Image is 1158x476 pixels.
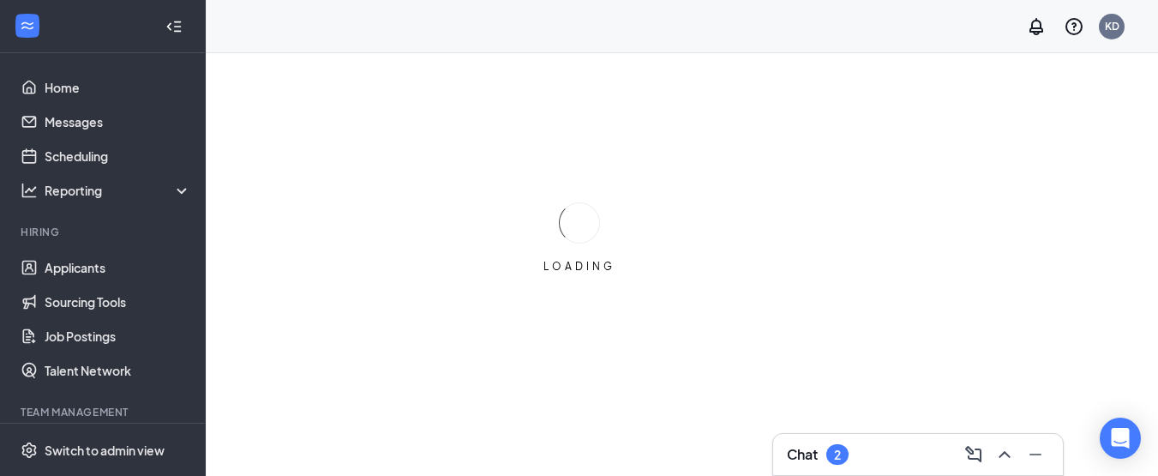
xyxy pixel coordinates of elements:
a: Job Postings [45,319,191,353]
div: Reporting [45,182,192,199]
svg: Collapse [165,18,183,35]
svg: ComposeMessage [963,444,984,465]
div: Open Intercom Messenger [1100,418,1141,459]
svg: QuestionInfo [1064,16,1084,37]
a: Sourcing Tools [45,285,191,319]
a: Applicants [45,250,191,285]
button: ComposeMessage [960,441,987,468]
div: 2 [834,448,841,462]
div: Team Management [21,405,188,419]
div: LOADING [537,259,622,274]
div: Switch to admin view [45,442,165,459]
a: Messages [45,105,191,139]
button: ChevronUp [991,441,1018,468]
button: Minimize [1022,441,1049,468]
div: Hiring [21,225,188,239]
svg: Minimize [1025,444,1046,465]
a: Talent Network [45,353,191,388]
svg: Analysis [21,182,38,199]
h3: Chat [787,445,818,464]
svg: WorkstreamLogo [19,17,36,34]
svg: ChevronUp [994,444,1015,465]
svg: Notifications [1026,16,1047,37]
div: KD [1105,19,1119,33]
svg: Settings [21,442,38,459]
a: Home [45,70,191,105]
a: Scheduling [45,139,191,173]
